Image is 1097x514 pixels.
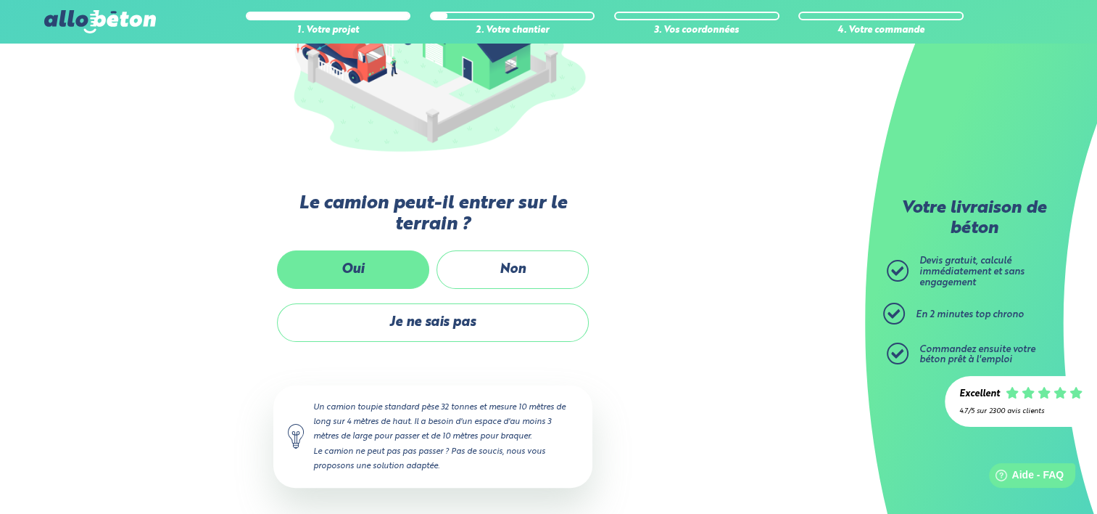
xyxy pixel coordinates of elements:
span: Commandez ensuite votre béton prêt à l'emploi [919,345,1035,365]
label: Non [436,250,589,289]
p: Votre livraison de béton [890,199,1057,239]
div: 1. Votre projet [246,25,411,36]
span: En 2 minutes top chrono [916,310,1024,319]
iframe: Help widget launcher [968,457,1081,498]
label: Le camion peut-il entrer sur le terrain ? [273,193,592,236]
div: 2. Votre chantier [430,25,595,36]
div: 4.7/5 sur 2300 avis clients [959,407,1082,415]
label: Je ne sais pas [277,303,589,342]
div: 4. Votre commande [798,25,964,36]
img: allobéton [44,10,156,33]
span: Devis gratuit, calculé immédiatement et sans engagement [919,256,1024,287]
label: Oui [277,250,429,289]
div: Un camion toupie standard pèse 32 tonnes et mesure 10 mètres de long sur 4 mètres de haut. Il a b... [273,385,592,488]
div: 3. Vos coordonnées [614,25,779,36]
div: Excellent [959,389,1000,400]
